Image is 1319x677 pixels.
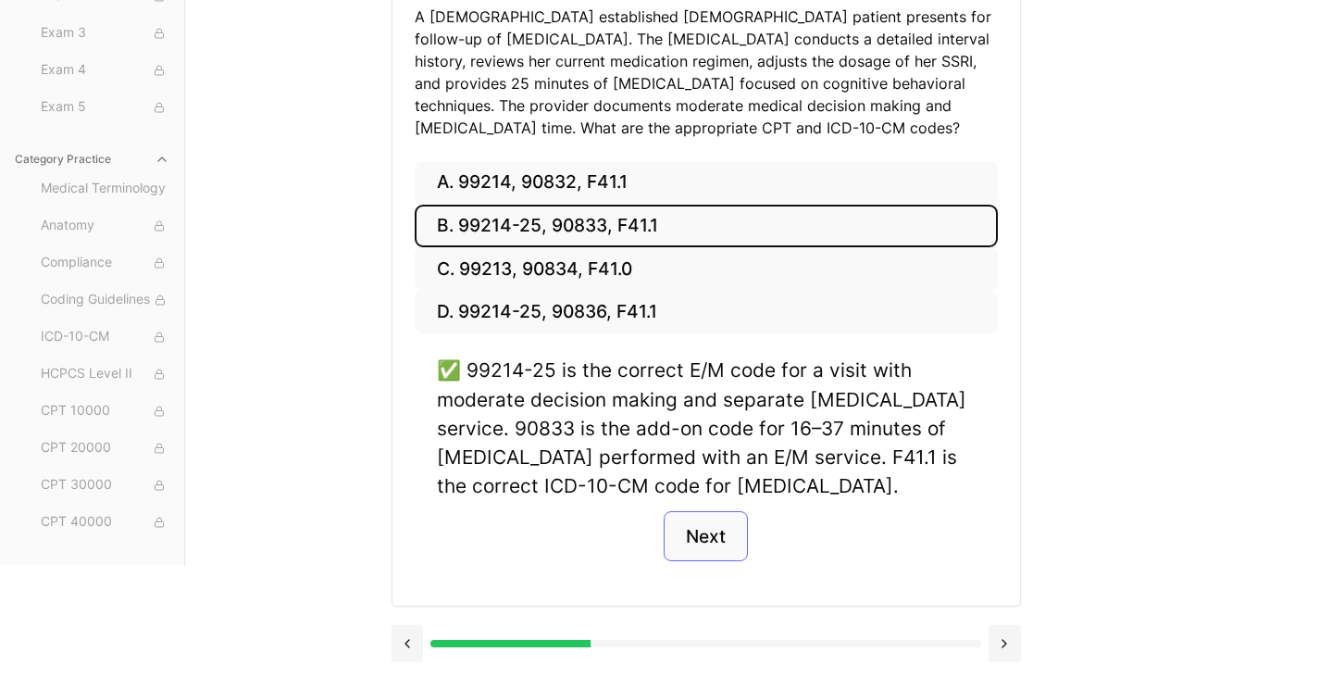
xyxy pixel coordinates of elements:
button: CPT 20000 [33,433,177,463]
span: CPT 10000 [41,401,169,421]
button: Next [664,511,748,561]
button: Compliance [33,248,177,278]
button: Medical Terminology [33,174,177,204]
button: Category Practice [7,144,177,174]
button: Exam 3 [33,19,177,48]
button: CPT 50000 [33,545,177,574]
button: B. 99214-25, 90833, F41.1 [415,205,998,248]
button: Exam 5 [33,93,177,122]
button: A. 99214, 90832, F41.1 [415,161,998,205]
span: Anatomy [41,216,169,236]
span: CPT 50000 [41,549,169,570]
span: Exam 3 [41,23,169,44]
span: CPT 20000 [41,438,169,458]
button: Exam 4 [33,56,177,85]
button: CPT 10000 [33,396,177,426]
p: A [DEMOGRAPHIC_DATA] established [DEMOGRAPHIC_DATA] patient presents for follow-up of [MEDICAL_DA... [415,6,998,139]
button: CPT 30000 [33,470,177,500]
button: D. 99214-25, 90836, F41.1 [415,291,998,334]
span: CPT 40000 [41,512,169,533]
button: HCPCS Level II [33,359,177,389]
span: Exam 4 [41,60,169,81]
button: ICD-10-CM [33,322,177,352]
button: CPT 40000 [33,508,177,537]
span: HCPCS Level II [41,364,169,384]
span: Coding Guidelines [41,290,169,310]
button: Anatomy [33,211,177,241]
span: CPT 30000 [41,475,169,495]
span: Exam 5 [41,97,169,118]
button: C. 99213, 90834, F41.0 [415,247,998,291]
span: ICD-10-CM [41,327,169,347]
button: Coding Guidelines [33,285,177,315]
div: ✅ 99214-25 is the correct E/M code for a visit with moderate decision making and separate [MEDICA... [437,356,976,500]
span: Medical Terminology [41,179,169,199]
span: Compliance [41,253,169,273]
